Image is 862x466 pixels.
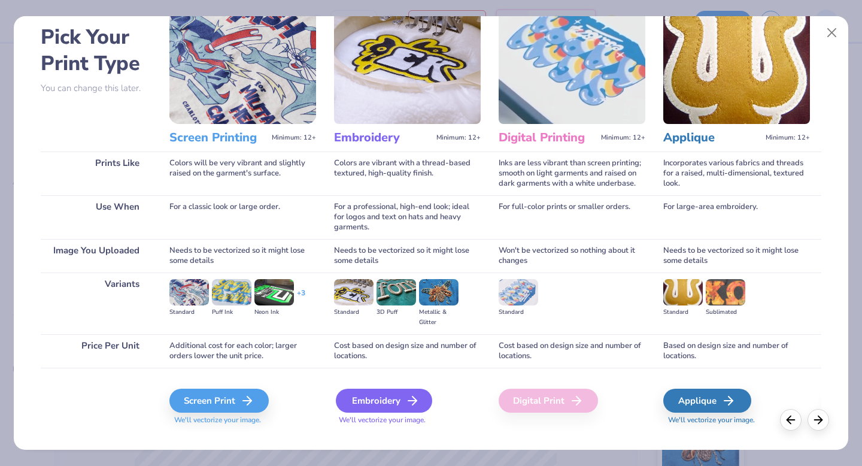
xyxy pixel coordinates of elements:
div: Price Per Unit [41,334,151,368]
img: Standard [169,279,209,305]
div: Needs to be vectorized so it might lose some details [334,239,481,273]
div: Screen Print [169,389,269,413]
img: Applique [663,1,810,124]
div: Puff Ink [212,307,251,317]
div: Embroidery [336,389,432,413]
img: Standard [334,279,374,305]
div: Metallic & Glitter [419,307,459,328]
h3: Applique [663,130,761,146]
div: Image You Uploaded [41,239,151,273]
div: Prints Like [41,152,151,195]
div: For a classic look or large order. [169,195,316,239]
div: For large-area embroidery. [663,195,810,239]
div: For full-color prints or smaller orders. [499,195,645,239]
span: Minimum: 12+ [601,134,645,142]
div: Use When [41,195,151,239]
span: We'll vectorize your image. [663,415,810,425]
div: Neon Ink [254,307,294,317]
div: Additional cost for each color; larger orders lower the unit price. [169,334,316,368]
button: Close [821,22,843,44]
div: Standard [169,307,209,317]
img: 3D Puff [377,279,416,305]
p: You can change this later. [41,83,151,93]
div: Needs to be vectorized so it might lose some details [169,239,316,273]
div: Standard [334,307,374,317]
div: Colors are vibrant with a thread-based textured, high-quality finish. [334,152,481,195]
div: Based on design size and number of locations. [663,334,810,368]
div: Variants [41,273,151,334]
h2: Pick Your Print Type [41,24,151,77]
div: For a professional, high-end look; ideal for logos and text on hats and heavy garments. [334,195,481,239]
div: Won't be vectorized so nothing about it changes [499,239,645,273]
div: + 3 [297,288,305,308]
img: Screen Printing [169,1,316,124]
img: Sublimated [706,279,745,305]
div: Applique [663,389,751,413]
div: Standard [499,307,538,317]
div: Colors will be very vibrant and slightly raised on the garment's surface. [169,152,316,195]
h3: Digital Printing [499,130,596,146]
img: Metallic & Glitter [419,279,459,305]
span: Minimum: 12+ [272,134,316,142]
img: Puff Ink [212,279,251,305]
img: Standard [663,279,703,305]
h3: Embroidery [334,130,432,146]
img: Digital Printing [499,1,645,124]
img: Embroidery [334,1,481,124]
img: Standard [499,279,538,305]
img: Neon Ink [254,279,294,305]
div: Cost based on design size and number of locations. [499,334,645,368]
span: Minimum: 12+ [766,134,810,142]
div: Incorporates various fabrics and threads for a raised, multi-dimensional, textured look. [663,152,810,195]
div: 3D Puff [377,307,416,317]
div: Digital Print [499,389,598,413]
div: Needs to be vectorized so it might lose some details [663,239,810,273]
span: We'll vectorize your image. [334,415,481,425]
h3: Screen Printing [169,130,267,146]
div: Sublimated [706,307,745,317]
div: Cost based on design size and number of locations. [334,334,481,368]
div: Inks are less vibrant than screen printing; smooth on light garments and raised on dark garments ... [499,152,645,195]
span: Minimum: 12+ [436,134,481,142]
div: Standard [663,307,703,317]
span: We'll vectorize your image. [169,415,316,425]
